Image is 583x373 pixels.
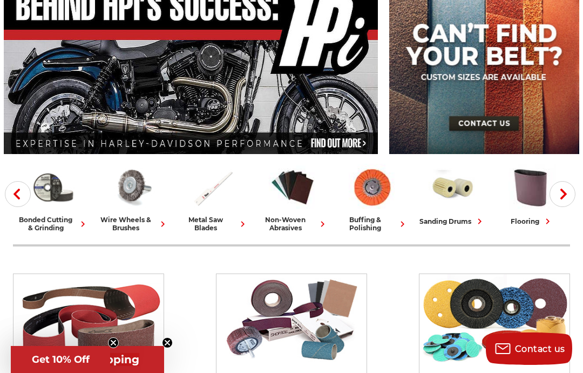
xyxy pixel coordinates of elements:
[257,216,328,232] div: non-woven abrasives
[29,164,77,210] img: Bonded Cutting & Grinding
[509,164,556,210] img: Flooring
[515,344,565,354] span: Contact us
[497,164,568,227] a: flooring
[108,337,119,348] button: Close teaser
[17,164,89,232] a: bonded cutting & grinding
[337,164,408,232] a: buffing & polishing
[419,216,485,227] div: sanding drums
[337,216,408,232] div: buffing & polishing
[419,274,570,366] img: Sanding Discs
[97,216,168,232] div: wire wheels & brushes
[257,164,328,232] a: non-woven abrasives
[216,274,367,366] img: Other Coated Abrasives
[162,337,173,348] button: Close teaser
[32,354,90,365] span: Get 10% Off
[11,346,164,373] div: Get Free ShippingClose teaser
[109,164,157,210] img: Wire Wheels & Brushes
[17,216,89,232] div: bonded cutting & grinding
[550,181,575,207] button: Next
[486,332,572,365] button: Contact us
[97,164,168,232] a: wire wheels & brushes
[189,164,236,210] img: Metal Saw Blades
[177,216,248,232] div: metal saw blades
[11,346,110,373] div: Get 10% OffClose teaser
[177,164,248,232] a: metal saw blades
[511,216,553,227] div: flooring
[269,164,316,210] img: Non-woven Abrasives
[349,164,396,210] img: Buffing & Polishing
[13,274,164,366] img: Sanding Belts
[429,164,476,210] img: Sanding Drums
[417,164,488,227] a: sanding drums
[5,181,31,207] button: Previous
